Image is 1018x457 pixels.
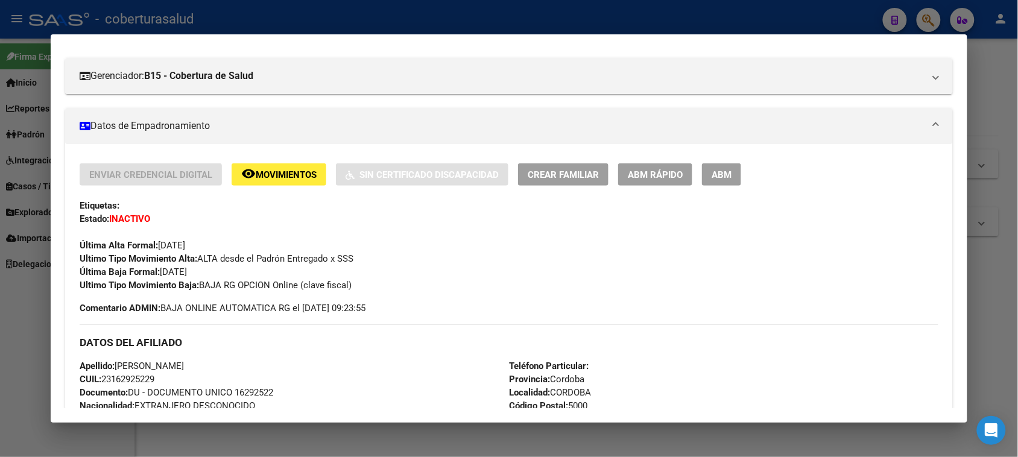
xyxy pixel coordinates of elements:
strong: Documento: [80,387,128,398]
strong: Localidad: [509,387,550,398]
strong: Apellido: [80,361,115,371]
span: ABM Rápido [628,169,683,180]
span: Sin Certificado Discapacidad [359,169,499,180]
mat-icon: remove_red_eye [241,166,256,181]
span: BAJA ONLINE AUTOMATICA RG el [DATE] 09:23:55 [80,301,365,315]
button: ABM [702,163,741,186]
span: [PERSON_NAME] [80,361,184,371]
button: ABM Rápido [618,163,692,186]
span: Movimientos [256,169,317,180]
strong: Código Postal: [509,400,568,411]
h3: DATOS DEL AFILIADO [80,336,938,349]
span: Crear Familiar [528,169,599,180]
span: Cordoba [509,374,584,385]
button: Movimientos [232,163,326,186]
mat-expansion-panel-header: Gerenciador:B15 - Cobertura de Salud [65,58,952,94]
button: Sin Certificado Discapacidad [336,163,508,186]
span: 5000 [509,400,587,411]
strong: Comentario ADMIN: [80,303,160,314]
span: ABM [712,169,732,180]
mat-panel-title: Gerenciador: [80,69,923,83]
span: [DATE] [80,266,187,277]
strong: Estado: [80,213,109,224]
span: ALTA desde el Padrón Entregado x SSS [80,253,353,264]
span: BAJA RG OPCION Online (clave fiscal) [80,280,352,291]
button: Enviar Credencial Digital [80,163,222,186]
strong: INACTIVO [109,213,150,224]
span: Enviar Credencial Digital [89,169,212,180]
span: EXTRANJERO DESCONOCIDO [80,400,255,411]
mat-panel-title: Datos de Empadronamiento [80,119,923,133]
strong: Última Baja Formal: [80,266,160,277]
span: [DATE] [80,240,185,251]
strong: Ultimo Tipo Movimiento Baja: [80,280,199,291]
div: Open Intercom Messenger [977,416,1006,445]
strong: Provincia: [509,374,550,385]
span: DU - DOCUMENTO UNICO 16292522 [80,387,273,398]
strong: Ultimo Tipo Movimiento Alta: [80,253,197,264]
strong: Teléfono Particular: [509,361,589,371]
span: CORDOBA [509,387,591,398]
span: 23162925229 [80,374,154,385]
strong: CUIL: [80,374,101,385]
strong: Etiquetas: [80,200,119,211]
button: Crear Familiar [518,163,609,186]
strong: B15 - Cobertura de Salud [144,69,253,83]
mat-expansion-panel-header: Datos de Empadronamiento [65,108,952,144]
strong: Última Alta Formal: [80,240,158,251]
strong: Nacionalidad: [80,400,134,411]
